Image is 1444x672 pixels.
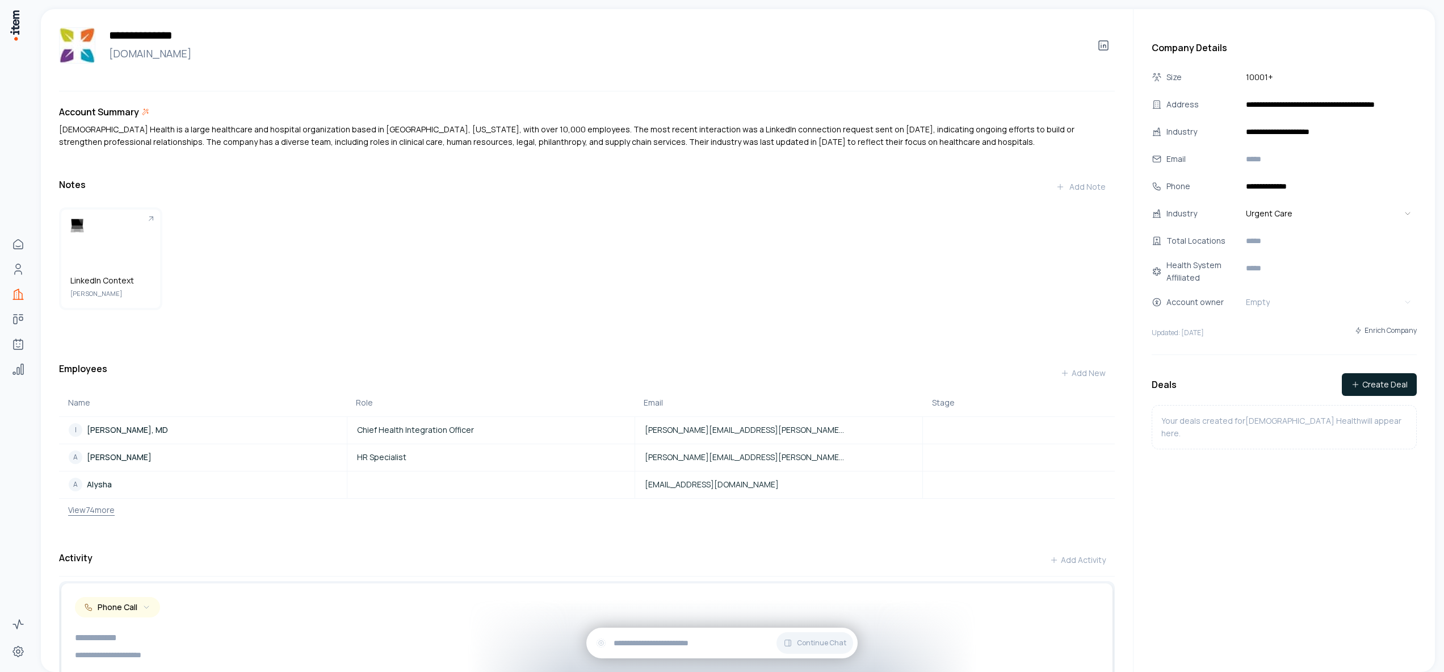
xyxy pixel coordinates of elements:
[7,258,30,281] a: People
[59,178,86,191] h3: Notes
[645,424,845,436] span: [PERSON_NAME][EMAIL_ADDRESS][PERSON_NAME][DOMAIN_NAME]
[59,27,95,64] img: Baptist Health
[60,423,278,437] a: I[PERSON_NAME], MD
[7,640,30,663] a: Settings
[1056,181,1106,193] div: Add Note
[636,479,854,490] a: [EMAIL_ADDRESS][DOMAIN_NAME]
[644,397,913,408] div: Email
[636,452,854,463] a: [PERSON_NAME][EMAIL_ADDRESS][PERSON_NAME][DOMAIN_NAME]
[59,362,107,385] h3: Employees
[98,602,137,613] span: Phone Call
[7,233,30,256] a: Home
[357,452,406,463] span: HR Specialist
[87,479,112,490] p: Alysha
[1040,549,1115,571] button: Add Activity
[69,450,82,464] div: A
[1166,153,1239,165] div: Email
[60,478,278,491] a: AAlysha
[1166,126,1239,138] div: Industry
[87,452,152,463] p: [PERSON_NAME]
[69,478,82,491] div: A
[357,424,474,436] span: Chief Health Integration Officer
[7,308,30,331] a: Deals
[1161,415,1407,440] p: Your deals created for [DEMOGRAPHIC_DATA] Health will appear here.
[70,219,84,232] img: computer
[932,397,1106,408] div: Stage
[636,424,854,436] a: [PERSON_NAME][EMAIL_ADDRESS][PERSON_NAME][DOMAIN_NAME]
[69,423,82,437] div: I
[1166,259,1239,284] div: Health System Affiliated
[68,397,338,408] div: Name
[797,638,846,648] span: Continue Chat
[356,397,626,408] div: Role
[9,9,20,41] img: Item Brain Logo
[59,499,115,521] button: View74more
[1166,71,1239,84] div: Size
[1152,378,1177,391] h3: Deals
[645,452,845,463] span: [PERSON_NAME][EMAIL_ADDRESS][PERSON_NAME][DOMAIN_NAME]
[104,45,1083,61] a: [DOMAIN_NAME]
[59,551,93,565] h3: Activity
[7,613,30,636] a: Activity
[70,275,151,286] h5: LinkedIn Context
[1051,362,1115,385] button: Add New
[776,632,853,654] button: Continue Chat
[1166,180,1239,193] div: Phone
[1166,235,1239,247] div: Total Locations
[1152,328,1204,337] p: Updated: [DATE]
[645,479,779,490] span: [EMAIL_ADDRESS][DOMAIN_NAME]
[7,333,30,356] a: Agents
[1342,373,1417,396] button: Create Deal
[348,452,566,463] a: HR Specialist
[70,289,151,299] span: [PERSON_NAME]
[586,628,858,658] div: Continue Chat
[59,123,1115,148] p: [DEMOGRAPHIC_DATA] Health is a large healthcare and hospital organization based in [GEOGRAPHIC_DA...
[1166,98,1239,111] div: Address
[7,358,30,381] a: Analytics
[348,424,566,436] a: Chief Health Integration Officer
[7,283,30,306] a: Companies
[75,597,160,617] button: Phone Call
[87,424,168,436] p: [PERSON_NAME], MD
[1047,176,1115,198] button: Add Note
[59,105,139,119] h3: Account Summary
[60,450,278,464] a: A[PERSON_NAME]
[1354,320,1417,341] button: Enrich Company
[1166,207,1239,220] div: Industry
[1152,41,1417,55] h3: Company Details
[1166,296,1239,308] div: Account owner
